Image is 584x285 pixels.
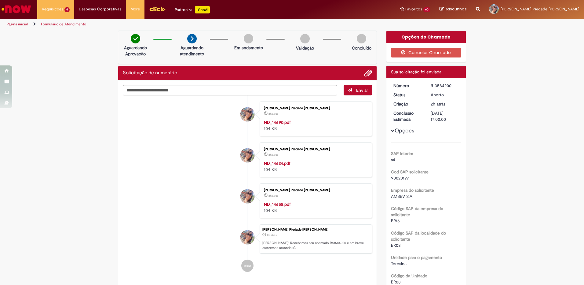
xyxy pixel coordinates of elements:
[268,112,278,116] time: 01/10/2025 08:44:26
[130,6,140,12] span: More
[391,187,434,193] b: Empresa do solicitante
[364,69,372,77] button: Adicionar anexos
[123,224,372,254] li: Maria Da Piedade Veloso Claves De Oliveira
[445,6,467,12] span: Rascunhos
[352,45,371,51] p: Concluído
[389,101,426,107] dt: Criação
[1,3,32,15] img: ServiceNow
[264,161,290,166] a: ND_14624.pdf
[41,22,86,27] a: Formulário de Atendimento
[262,228,369,231] div: [PERSON_NAME] Piedade [PERSON_NAME]
[389,92,426,98] dt: Status
[264,120,291,125] a: ND_14690.pdf
[391,69,441,75] span: Sua solicitação foi enviada
[391,279,401,285] span: BR08
[268,112,278,116] span: 2h atrás
[431,83,459,89] div: R13584200
[42,6,63,12] span: Requisições
[344,85,372,95] button: Enviar
[391,206,443,217] b: Código SAP da empresa do solicitante
[391,242,401,248] span: BR08
[195,6,210,13] p: +GenAi
[7,22,28,27] a: Página inicial
[391,255,442,260] b: Unidade para o pagamento
[268,194,278,198] span: 2h atrás
[264,202,291,207] a: ND_14658.pdf
[264,147,366,151] div: [PERSON_NAME] Piedade [PERSON_NAME]
[187,34,197,43] img: arrow-next.png
[389,83,426,89] dt: Número
[175,6,210,13] div: Padroniza
[268,153,278,157] span: 2h atrás
[264,201,366,213] div: 104 KB
[240,230,254,244] div: Maria Da Piedade Veloso Claves De Oliveira
[391,261,407,266] span: Teresina
[268,194,278,198] time: 01/10/2025 08:44:26
[264,188,366,192] div: [PERSON_NAME] Piedade [PERSON_NAME]
[267,233,277,237] span: 2h atrás
[405,6,422,12] span: Favoritos
[268,153,278,157] time: 01/10/2025 08:44:26
[177,45,207,57] p: Aguardando atendimento
[501,6,579,12] span: [PERSON_NAME] Piedade [PERSON_NAME]
[389,110,426,122] dt: Conclusão Estimada
[431,101,459,107] div: 01/10/2025 08:44:30
[391,151,413,156] b: SAP Interim
[264,160,366,172] div: 104 KB
[5,19,385,30] ul: Trilhas de página
[296,45,314,51] p: Validação
[262,241,369,250] p: [PERSON_NAME]! Recebemos seu chamado R13584200 e em breve estaremos atuando.
[123,85,337,95] textarea: Digite sua mensagem aqui...
[356,87,368,93] span: Enviar
[240,189,254,203] div: Maria Da Piedade Veloso Claves De Oliveira
[431,101,445,107] time: 01/10/2025 08:44:30
[267,233,277,237] time: 01/10/2025 08:44:30
[240,107,254,121] div: Maria Da Piedade Veloso Claves De Oliveira
[244,34,253,43] img: img-circle-grey.png
[123,95,372,278] ul: Histórico de tíquete
[131,34,140,43] img: check-circle-green.png
[264,119,366,131] div: 104 KB
[391,48,462,57] button: Cancelar Chamado
[391,169,429,175] b: Cod SAP solicitante
[240,148,254,162] div: Maria Da Piedade Veloso Claves De Oliveira
[121,45,150,57] p: Aguardando Aprovação
[264,106,366,110] div: [PERSON_NAME] Piedade [PERSON_NAME]
[391,175,409,181] span: 90020197
[149,4,166,13] img: click_logo_yellow_360x200.png
[234,45,263,51] p: Em andamento
[431,110,459,122] div: [DATE] 17:00:00
[391,273,427,279] b: Código da Unidade
[357,34,366,43] img: img-circle-grey.png
[391,194,413,199] span: AMBEV S.A.
[64,7,70,12] span: 4
[431,101,445,107] span: 2h atrás
[440,6,467,12] a: Rascunhos
[391,157,395,162] span: s4
[79,6,121,12] span: Despesas Corporativas
[391,230,446,242] b: Código SAP da localidade do solicitante
[300,34,310,43] img: img-circle-grey.png
[423,7,430,12] span: 60
[391,218,400,224] span: BR16
[431,92,459,98] div: Aberto
[123,70,177,76] h2: Solicitação de numerário Histórico de tíquete
[386,31,466,43] div: Opções do Chamado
